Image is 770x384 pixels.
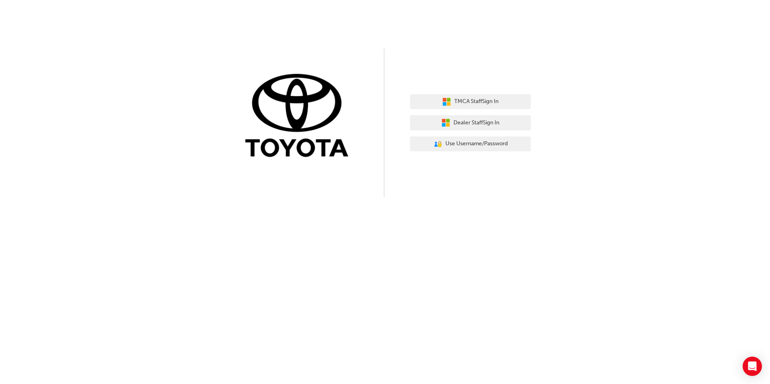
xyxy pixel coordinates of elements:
[454,97,499,106] span: TMCA Staff Sign In
[410,94,531,109] button: TMCA StaffSign In
[453,118,499,128] span: Dealer Staff Sign In
[410,136,531,152] button: Use Username/Password
[239,72,360,161] img: Trak
[445,139,508,149] span: Use Username/Password
[410,115,531,130] button: Dealer StaffSign In
[743,357,762,376] div: Open Intercom Messenger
